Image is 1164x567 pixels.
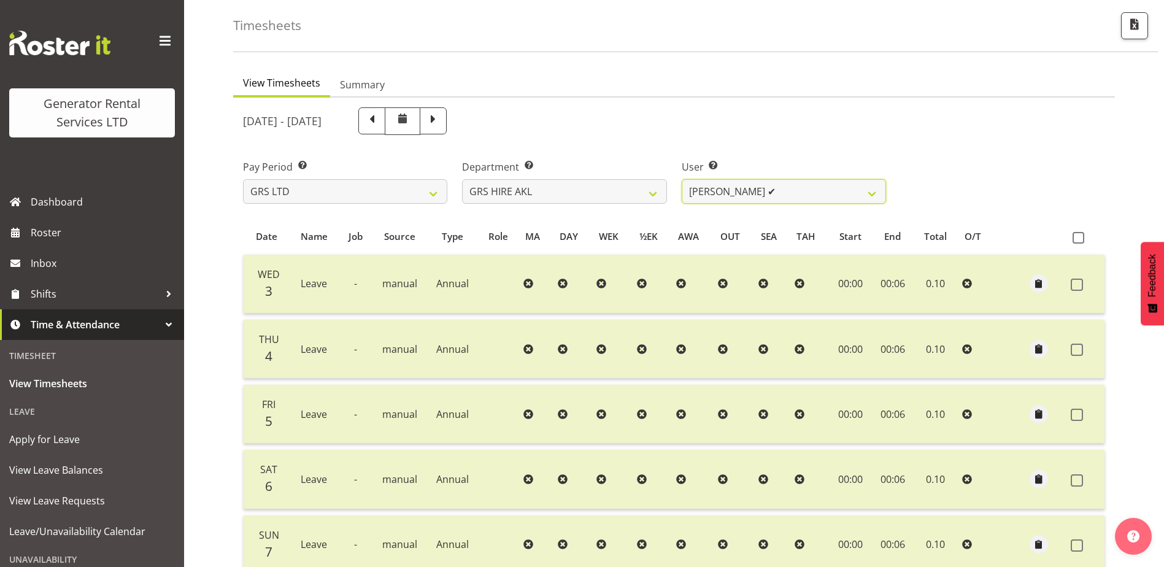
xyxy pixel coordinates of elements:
[720,229,747,244] div: OUT
[9,461,175,479] span: View Leave Balances
[243,114,322,128] h5: [DATE] - [DATE]
[354,407,357,421] span: -
[872,385,913,444] td: 00:06
[913,320,957,379] td: 0.10
[3,399,181,424] div: Leave
[345,229,365,244] div: Job
[379,229,420,244] div: Source
[9,522,175,541] span: Leave/Unavailability Calendar
[260,463,277,476] span: Sat
[761,229,783,244] div: SEA
[965,229,987,244] div: O/T
[828,320,872,379] td: 00:00
[678,229,706,244] div: AWA
[913,255,957,314] td: 0.10
[265,412,272,430] span: 5
[265,347,272,364] span: 4
[836,229,865,244] div: Start
[258,268,280,281] span: Wed
[9,374,175,393] span: View Timesheets
[828,255,872,314] td: 00:00
[382,538,417,551] span: manual
[1147,254,1158,297] span: Feedback
[243,160,447,174] label: Pay Period
[301,472,327,486] span: Leave
[434,229,471,244] div: Type
[796,229,822,244] div: TAH
[872,320,913,379] td: 00:06
[31,315,160,334] span: Time & Attendance
[382,407,417,421] span: manual
[913,450,957,509] td: 0.10
[3,424,181,455] a: Apply for Leave
[340,77,385,92] span: Summary
[427,385,478,444] td: Annual
[9,31,110,55] img: Rosterit website logo
[462,160,666,174] label: Department
[262,398,276,411] span: Fri
[233,18,301,33] h4: Timesheets
[872,450,913,509] td: 00:06
[560,229,585,244] div: DAY
[265,543,272,560] span: 7
[301,538,327,551] span: Leave
[259,333,279,346] span: Thu
[31,285,160,303] span: Shifts
[599,229,625,244] div: WEK
[259,528,279,542] span: Sun
[301,277,327,290] span: Leave
[879,229,906,244] div: End
[354,472,357,486] span: -
[828,450,872,509] td: 00:00
[382,472,417,486] span: manual
[3,455,181,485] a: View Leave Balances
[3,516,181,547] a: Leave/Unavailability Calendar
[354,277,357,290] span: -
[31,193,178,211] span: Dashboard
[3,485,181,516] a: View Leave Requests
[3,343,181,368] div: Timesheet
[427,255,478,314] td: Annual
[301,342,327,356] span: Leave
[639,229,665,244] div: ½EK
[31,254,178,272] span: Inbox
[920,229,950,244] div: Total
[354,342,357,356] span: -
[828,385,872,444] td: 00:00
[301,407,327,421] span: Leave
[296,229,332,244] div: Name
[525,229,546,244] div: MA
[265,282,272,299] span: 3
[913,385,957,444] td: 0.10
[1127,530,1139,542] img: help-xxl-2.png
[21,94,163,131] div: Generator Rental Services LTD
[682,160,886,174] label: User
[3,368,181,399] a: View Timesheets
[872,255,913,314] td: 00:06
[485,229,511,244] div: Role
[1141,242,1164,325] button: Feedback - Show survey
[427,320,478,379] td: Annual
[243,75,320,90] span: View Timesheets
[427,450,478,509] td: Annual
[31,223,178,242] span: Roster
[9,430,175,449] span: Apply for Leave
[382,277,417,290] span: manual
[265,477,272,495] span: 6
[354,538,357,551] span: -
[250,229,282,244] div: Date
[9,492,175,510] span: View Leave Requests
[1121,12,1148,39] button: Export CSV
[382,342,417,356] span: manual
